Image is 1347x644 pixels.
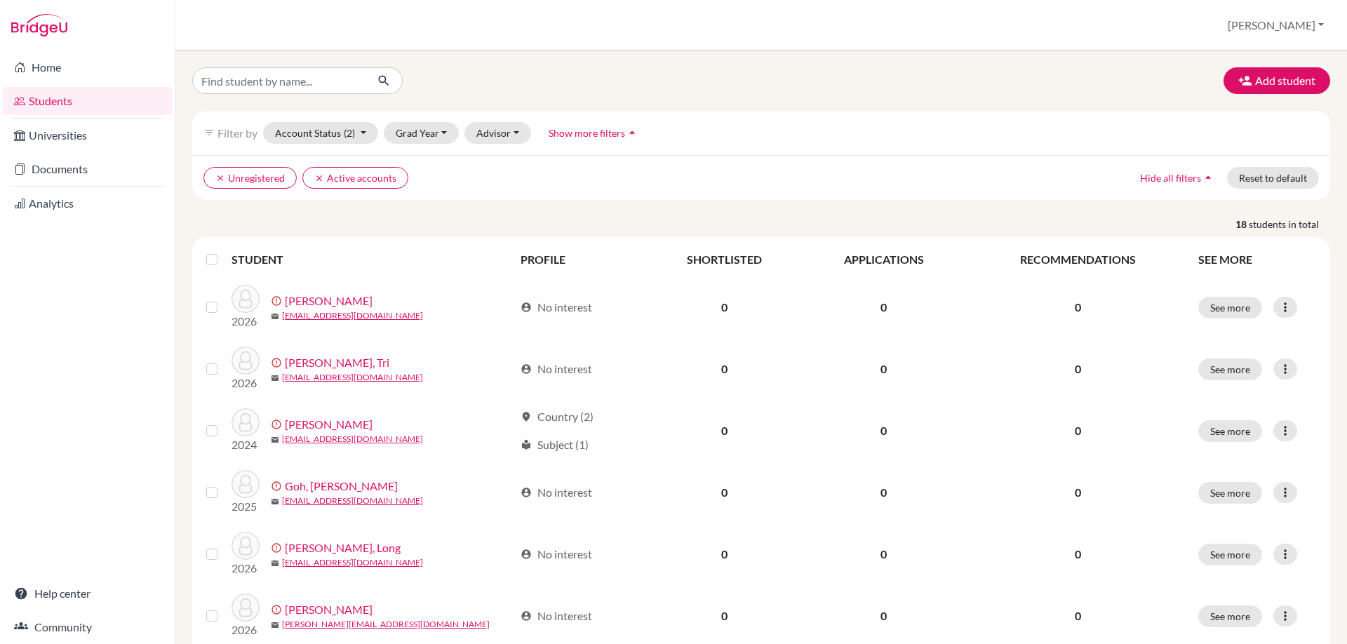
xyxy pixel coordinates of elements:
[232,622,260,638] p: 2026
[1221,12,1330,39] button: [PERSON_NAME]
[1198,482,1262,504] button: See more
[802,523,965,585] td: 0
[285,354,389,371] a: [PERSON_NAME], Tri
[285,478,398,495] a: Goh, [PERSON_NAME]
[1190,243,1325,276] th: SEE MORE
[271,436,279,444] span: mail
[232,285,260,313] img: Cho, Sue
[282,433,423,445] a: [EMAIL_ADDRESS][DOMAIN_NAME]
[215,173,225,183] i: clear
[1198,358,1262,380] button: See more
[974,422,1181,439] p: 0
[966,243,1190,276] th: RECOMMENDATIONS
[974,484,1181,501] p: 0
[282,309,423,322] a: [EMAIL_ADDRESS][DOMAIN_NAME]
[3,87,172,115] a: Students
[521,299,592,316] div: No interest
[521,439,532,450] span: local_library
[802,243,965,276] th: APPLICATIONS
[271,419,285,430] span: error_outline
[1198,420,1262,442] button: See more
[232,470,260,498] img: Goh, Qian Yi
[647,400,802,462] td: 0
[285,293,373,309] a: [PERSON_NAME]
[271,295,285,307] span: error_outline
[302,167,408,189] button: clearActive accounts
[974,608,1181,624] p: 0
[3,189,172,217] a: Analytics
[1198,605,1262,627] button: See more
[282,618,490,631] a: [PERSON_NAME][EMAIL_ADDRESS][DOMAIN_NAME]
[217,126,257,140] span: Filter by
[232,498,260,515] p: 2025
[192,67,366,94] input: Find student by name...
[1128,167,1227,189] button: Hide all filtersarrow_drop_up
[537,122,651,144] button: Show more filtersarrow_drop_up
[802,400,965,462] td: 0
[384,122,460,144] button: Grad Year
[647,462,802,523] td: 0
[521,608,592,624] div: No interest
[1235,217,1249,232] strong: 18
[512,243,647,276] th: PROFILE
[314,173,324,183] i: clear
[549,127,625,139] span: Show more filters
[521,484,592,501] div: No interest
[271,604,285,615] span: error_outline
[521,610,532,622] span: account_circle
[203,127,215,138] i: filter_list
[521,408,594,425] div: Country (2)
[282,495,423,507] a: [EMAIL_ADDRESS][DOMAIN_NAME]
[521,546,592,563] div: No interest
[271,542,285,554] span: error_outline
[3,155,172,183] a: Documents
[1249,217,1330,232] span: students in total
[521,436,589,453] div: Subject (1)
[271,374,279,382] span: mail
[647,243,802,276] th: SHORTLISTED
[282,371,423,384] a: [EMAIL_ADDRESS][DOMAIN_NAME]
[285,601,373,618] a: [PERSON_NAME]
[263,122,378,144] button: Account Status(2)
[464,122,531,144] button: Advisor
[3,53,172,81] a: Home
[647,523,802,585] td: 0
[285,416,373,433] a: [PERSON_NAME]
[271,312,279,321] span: mail
[974,546,1181,563] p: 0
[3,579,172,608] a: Help center
[647,338,802,400] td: 0
[282,556,423,569] a: [EMAIL_ADDRESS][DOMAIN_NAME]
[521,361,592,377] div: No interest
[802,462,965,523] td: 0
[1198,544,1262,565] button: See more
[521,549,532,560] span: account_circle
[974,361,1181,377] p: 0
[1140,172,1201,184] span: Hide all filters
[1224,67,1330,94] button: Add student
[271,621,279,629] span: mail
[232,375,260,391] p: 2026
[232,243,512,276] th: STUDENT
[203,167,297,189] button: clearUnregistered
[232,593,260,622] img: Huynh, Vicky
[974,299,1181,316] p: 0
[802,276,965,338] td: 0
[232,313,260,330] p: 2026
[521,363,532,375] span: account_circle
[232,532,260,560] img: Hoang, Long
[271,481,285,492] span: error_outline
[3,121,172,149] a: Universities
[521,411,532,422] span: location_on
[11,14,67,36] img: Bridge-U
[271,559,279,568] span: mail
[521,487,532,498] span: account_circle
[1198,297,1262,318] button: See more
[1227,167,1319,189] button: Reset to default
[625,126,639,140] i: arrow_drop_up
[802,338,965,400] td: 0
[1201,170,1215,185] i: arrow_drop_up
[647,276,802,338] td: 0
[521,302,532,313] span: account_circle
[285,539,401,556] a: [PERSON_NAME], Long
